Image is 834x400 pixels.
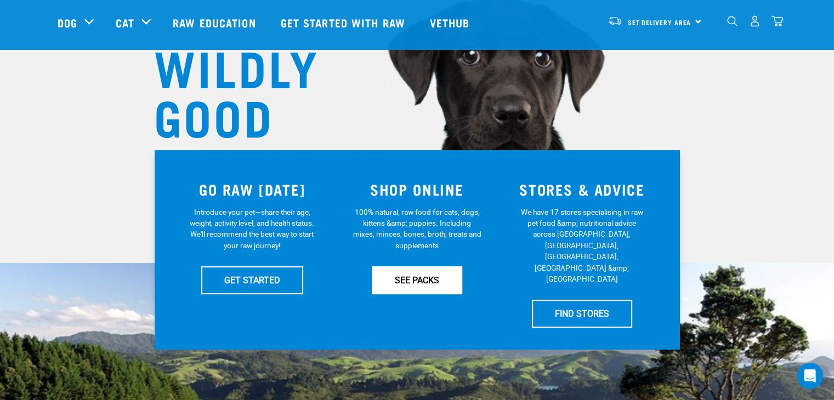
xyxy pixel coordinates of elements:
h1: WILDLY GOOD NUTRITION [154,41,373,189]
a: GET STARTED [201,266,303,294]
div: Open Intercom Messenger [797,363,823,389]
h3: GO RAW [DATE] [177,181,328,198]
a: Raw Education [162,1,269,44]
img: home-icon@2x.png [771,15,783,27]
p: We have 17 stores specialising in raw pet food &amp; nutritional advice across [GEOGRAPHIC_DATA],... [518,207,646,285]
span: Set Delivery Area [628,20,691,24]
a: FIND STORES [532,300,632,327]
a: SEE PACKS [372,266,462,294]
h3: SHOP ONLINE [341,181,493,198]
a: Dog [58,14,77,31]
img: user.png [749,15,761,27]
p: Introduce your pet—share their age, weight, activity level, and health status. We'll recommend th... [188,207,316,252]
a: Cat [116,14,134,31]
h3: STORES & ADVICE [506,181,658,198]
p: 100% natural, raw food for cats, dogs, kittens &amp; puppies. Including mixes, minces, bones, bro... [353,207,481,252]
a: Get started with Raw [270,1,419,44]
a: Vethub [419,1,484,44]
img: home-icon-1@2x.png [727,16,737,26]
img: van-moving.png [608,16,622,26]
